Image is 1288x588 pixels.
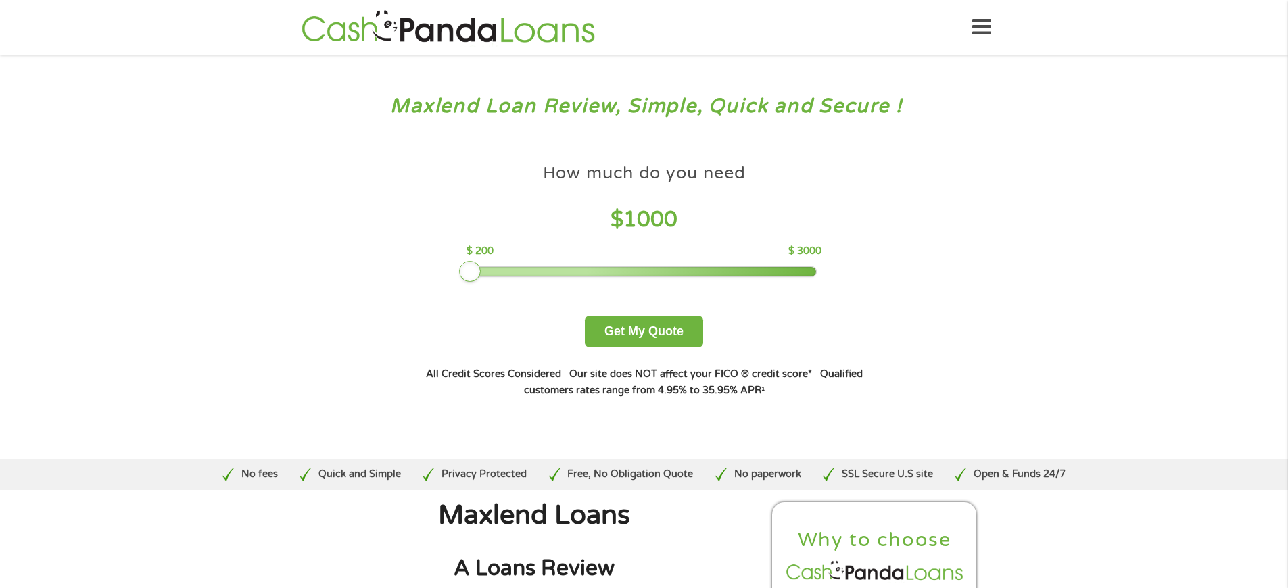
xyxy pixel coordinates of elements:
[974,467,1066,482] p: Open & Funds 24/7
[442,467,527,482] p: Privacy Protected
[543,162,746,185] h4: How much do you need
[567,467,693,482] p: Free, No Obligation Quote
[426,368,561,380] strong: All Credit Scores Considered
[467,206,821,234] h4: $
[241,467,278,482] p: No fees
[524,368,863,396] strong: Qualified customers rates range from 4.95% to 35.95% APR¹
[784,528,966,553] h2: Why to choose
[585,316,703,347] button: Get My Quote
[310,555,759,583] h2: A Loans Review
[842,467,933,482] p: SSL Secure U.S site
[318,467,401,482] p: Quick and Simple
[467,244,494,259] p: $ 200
[623,207,677,232] span: 1000
[297,8,599,47] img: GetLoanNow Logo
[39,94,1249,119] h3: Maxlend Loan Review, Simple, Quick and Secure !
[734,467,801,482] p: No paperwork
[438,499,630,531] span: Maxlend Loans
[569,368,812,380] strong: Our site does NOT affect your FICO ® credit score*
[788,244,821,259] p: $ 3000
